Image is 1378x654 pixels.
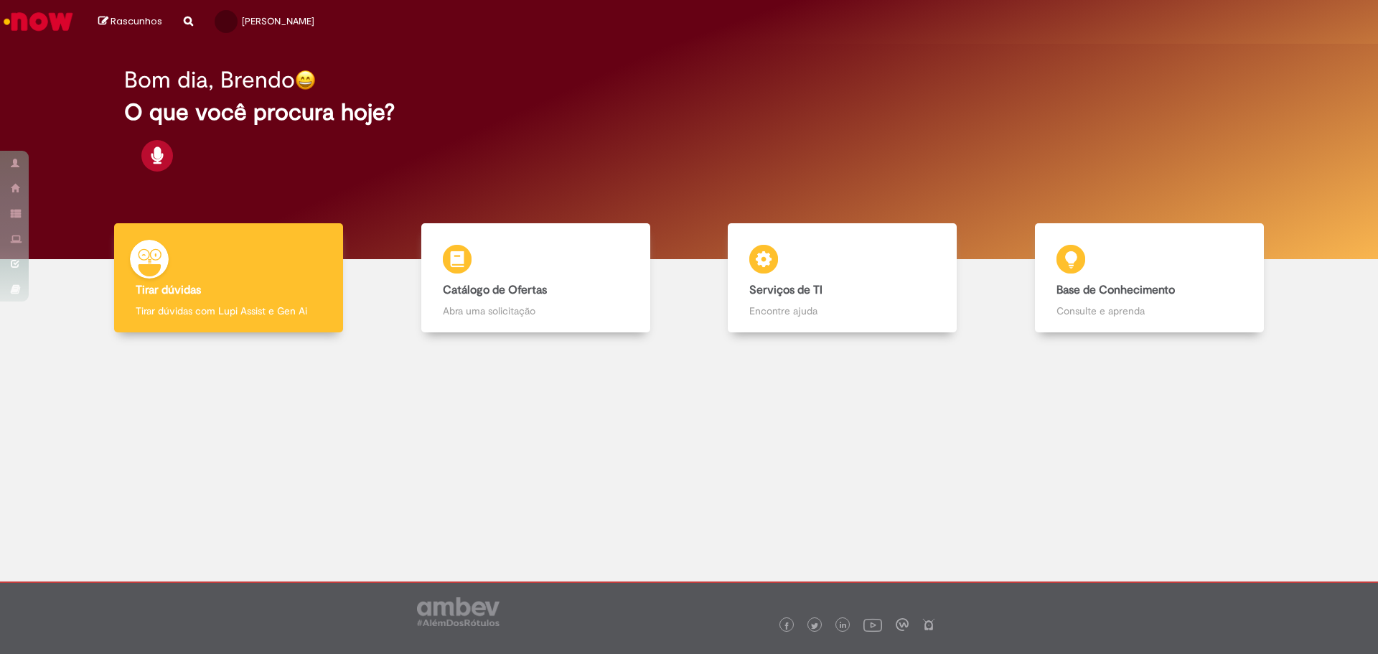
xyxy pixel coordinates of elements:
[996,223,1303,333] a: Base de Conhecimento Consulte e aprenda
[295,70,316,90] img: happy-face.png
[417,597,500,626] img: logo_footer_ambev_rotulo_gray.png
[1,7,75,36] img: ServiceNow
[749,283,822,297] b: Serviços de TI
[922,618,935,631] img: logo_footer_naosei.png
[98,15,162,29] a: Rascunhos
[136,304,322,318] p: Tirar dúvidas com Lupi Assist e Gen Ai
[811,622,818,630] img: logo_footer_twitter.png
[1056,283,1175,297] b: Base de Conhecimento
[1056,304,1242,318] p: Consulte e aprenda
[124,100,1255,125] h2: O que você procura hoje?
[840,622,847,630] img: logo_footer_linkedin.png
[689,223,996,333] a: Serviços de TI Encontre ajuda
[896,618,909,631] img: logo_footer_workplace.png
[124,67,295,93] h2: Bom dia, Brendo
[749,304,935,318] p: Encontre ajuda
[383,223,690,333] a: Catálogo de Ofertas Abra uma solicitação
[242,15,314,27] span: [PERSON_NAME]
[136,283,201,297] b: Tirar dúvidas
[443,283,547,297] b: Catálogo de Ofertas
[111,14,162,28] span: Rascunhos
[863,615,882,634] img: logo_footer_youtube.png
[75,223,383,333] a: Tirar dúvidas Tirar dúvidas com Lupi Assist e Gen Ai
[443,304,629,318] p: Abra uma solicitação
[783,622,790,630] img: logo_footer_facebook.png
